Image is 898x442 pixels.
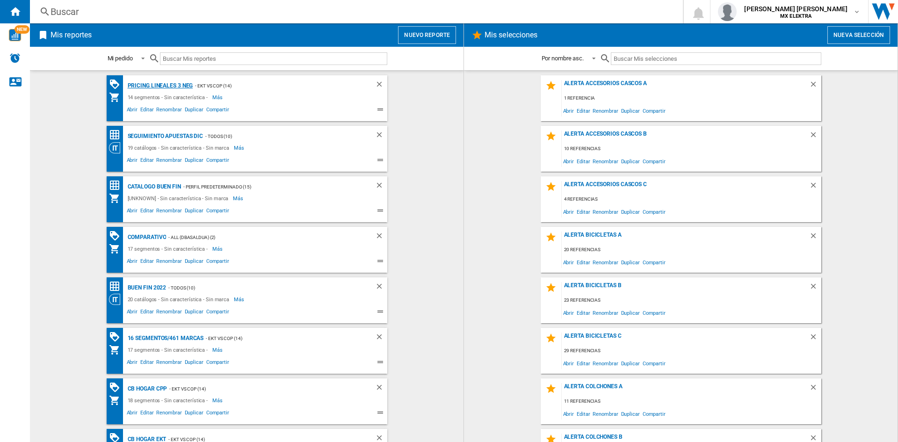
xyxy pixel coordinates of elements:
[562,93,821,104] div: 1 referencia
[591,407,619,420] span: Renombrar
[125,142,234,153] div: 19 catálogos - Sin característica - Sin marca
[125,383,167,395] div: CB Hogar CPP
[109,294,125,305] div: Visión Categoría
[620,407,641,420] span: Duplicar
[125,232,167,243] div: Comparativo
[212,344,224,355] span: Más
[109,395,125,406] div: Mi colección
[562,383,809,396] div: Alerta Colchones A
[109,230,125,242] div: Matriz de PROMOCIONES
[562,232,809,244] div: Alerta Bicicletas A
[125,333,204,344] div: 16 segmentos/461 marcas
[125,395,213,406] div: 18 segmentos - Sin característica -
[183,105,205,116] span: Duplicar
[620,357,641,370] span: Duplicar
[9,29,21,41] img: wise-card.svg
[125,358,139,369] span: Abrir
[183,257,205,268] span: Duplicar
[139,408,155,420] span: Editar
[155,206,183,217] span: Renombrar
[125,92,213,103] div: 14 segmentos - Sin característica -
[562,80,809,93] div: Alerta Accesorios Cascos A
[125,156,139,167] span: Abrir
[562,244,821,256] div: 20 referencias
[591,205,619,218] span: Renombrar
[155,257,183,268] span: Renombrar
[160,52,387,65] input: Buscar Mis reportes
[575,155,591,167] span: Editar
[809,282,821,295] div: Borrar
[51,5,659,18] div: Buscar
[109,243,125,254] div: Mi colección
[641,104,667,117] span: Compartir
[205,307,231,319] span: Compartir
[203,333,356,344] div: - EKT vs Cop (14)
[641,357,667,370] span: Compartir
[780,13,811,19] b: MX ELEKTRA
[562,333,809,345] div: Alerta Bicicletas C
[575,205,591,218] span: Editar
[125,294,234,305] div: 20 catálogos - Sin característica - Sin marca
[562,104,576,117] span: Abrir
[562,306,576,319] span: Abrir
[109,331,125,343] div: Matriz de PROMOCIONES
[193,80,356,92] div: - EKT vs Cop (14)
[125,307,139,319] span: Abrir
[809,232,821,244] div: Borrar
[139,206,155,217] span: Editar
[398,26,456,44] button: Nuevo reporte
[375,282,387,294] div: Borrar
[641,256,667,268] span: Compartir
[181,181,356,193] div: - Perfil predeterminado (15)
[562,345,821,357] div: 29 referencias
[166,232,356,243] div: - ALL (dbasaldua) (2)
[9,52,21,64] img: alerts-logo.svg
[166,282,356,294] div: - Todos (10)
[641,205,667,218] span: Compartir
[562,205,576,218] span: Abrir
[183,358,205,369] span: Duplicar
[139,257,155,268] span: Editar
[562,155,576,167] span: Abrir
[125,344,213,355] div: 17 segmentos - Sin característica -
[542,55,584,62] div: Por nombre asc.
[575,306,591,319] span: Editar
[109,344,125,355] div: Mi colección
[375,181,387,193] div: Borrar
[809,383,821,396] div: Borrar
[203,130,356,142] div: - Todos (10)
[205,358,231,369] span: Compartir
[205,105,231,116] span: Compartir
[562,194,821,205] div: 4 referencias
[620,256,641,268] span: Duplicar
[375,130,387,142] div: Borrar
[125,408,139,420] span: Abrir
[125,243,213,254] div: 17 segmentos - Sin característica -
[109,79,125,90] div: Matriz de PROMOCIONES
[155,156,183,167] span: Renombrar
[167,383,356,395] div: - EKT vs Cop (14)
[562,295,821,306] div: 23 referencias
[620,155,641,167] span: Duplicar
[562,282,809,295] div: Alerta Bicicletas B
[562,143,821,155] div: 10 referencias
[620,306,641,319] span: Duplicar
[483,26,540,44] h2: Mis selecciones
[125,130,203,142] div: Seguimiento Apuestas Dic
[562,181,809,194] div: Alerta Accesorios Cascos C
[718,2,737,21] img: profile.jpg
[155,358,183,369] span: Renombrar
[575,407,591,420] span: Editar
[809,130,821,143] div: Borrar
[125,206,139,217] span: Abrir
[562,407,576,420] span: Abrir
[109,193,125,204] div: Mi colección
[109,92,125,103] div: Mi colección
[591,256,619,268] span: Renombrar
[125,282,167,294] div: Buen Fin 2022
[205,257,231,268] span: Compartir
[212,243,224,254] span: Más
[591,104,619,117] span: Renombrar
[125,257,139,268] span: Abrir
[109,281,125,292] div: Matriz de precios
